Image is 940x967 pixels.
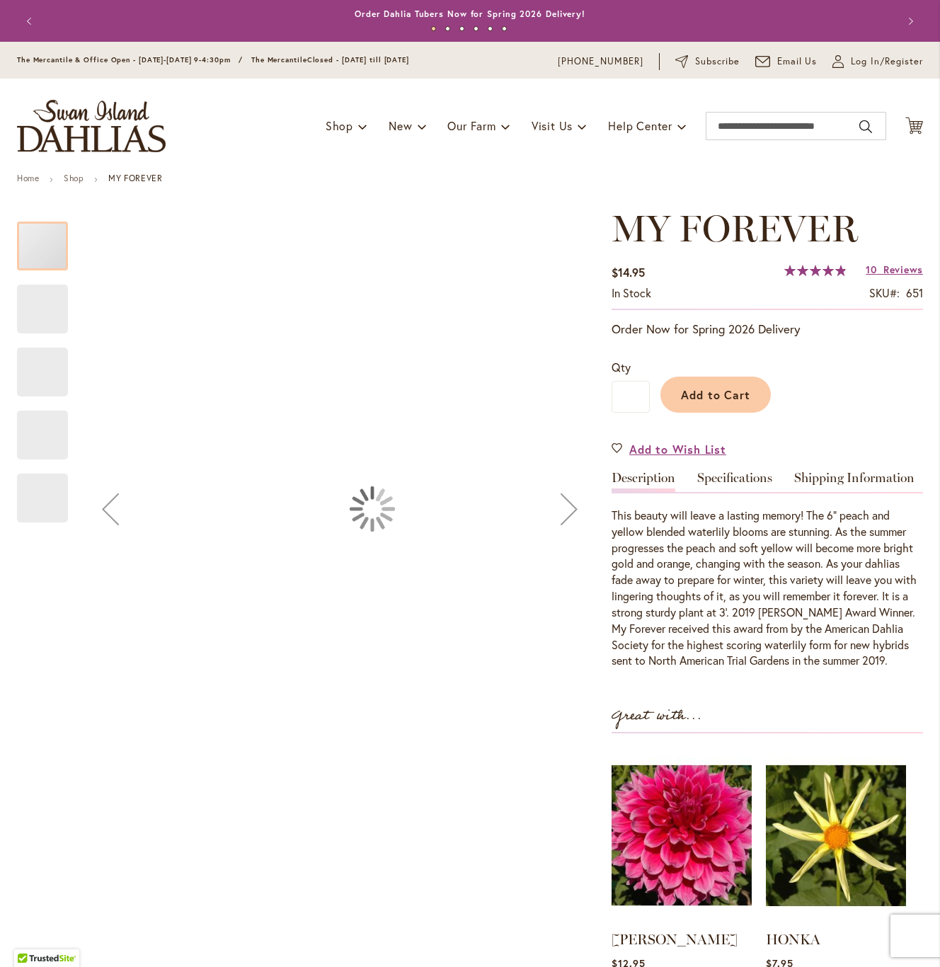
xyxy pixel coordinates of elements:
span: The Mercantile & Office Open - [DATE]-[DATE] 9-4:30pm / The Mercantile [17,55,307,64]
div: Product Images [82,207,663,811]
a: Order Dahlia Tubers Now for Spring 2026 Delivery! [355,8,585,19]
a: Add to Wish List [612,441,726,457]
div: 651 [906,285,923,302]
strong: Great with... [612,704,702,728]
span: Log In/Register [851,55,923,69]
span: New [389,118,412,133]
iframe: Launch Accessibility Center [11,917,50,956]
a: Shipping Information [794,471,915,492]
strong: SKU [869,285,900,300]
p: Order Now for Spring 2026 Delivery [612,321,923,338]
a: [PHONE_NUMBER] [558,55,643,69]
span: Subscribe [695,55,740,69]
span: Shop [326,118,353,133]
span: MY FOREVER [612,206,858,251]
a: Log In/Register [832,55,923,69]
button: 1 of 6 [431,26,436,31]
span: $14.95 [612,265,645,280]
button: 6 of 6 [502,26,507,31]
span: Closed - [DATE] till [DATE] [307,55,409,64]
img: HONKA [766,748,906,923]
span: Email Us [777,55,818,69]
strong: MY FOREVER [108,173,162,183]
button: 3 of 6 [459,26,464,31]
a: [PERSON_NAME] [612,931,738,948]
span: Qty [612,360,631,374]
div: MY FOREVER [17,207,82,270]
div: Availability [612,285,651,302]
span: 10 [866,263,876,276]
button: Previous [82,207,139,811]
a: Subscribe [675,55,740,69]
div: MY FOREVER [17,270,82,333]
div: MY FOREVER [17,459,68,522]
a: store logo [17,100,166,152]
a: HONKA [766,931,820,948]
img: EMORY PAUL [612,748,752,923]
a: 10 Reviews [866,263,923,276]
button: 2 of 6 [445,26,450,31]
button: Next [895,7,923,35]
button: Previous [17,7,45,35]
button: Add to Cart [660,377,771,413]
button: 5 of 6 [488,26,493,31]
div: This beauty will leave a lasting memory! The 6” peach and yellow blended waterlily blooms are stu... [612,508,923,669]
a: Specifications [697,471,772,492]
span: Visit Us [532,118,573,133]
span: Reviews [883,263,923,276]
div: Detailed Product Info [612,471,923,669]
a: Email Us [755,55,818,69]
button: 4 of 6 [474,26,478,31]
span: Add to Wish List [629,441,726,457]
span: In stock [612,285,651,300]
span: Our Farm [447,118,495,133]
div: MY FOREVER [17,396,82,459]
a: Description [612,471,675,492]
button: Next [541,207,597,811]
div: 97% [784,265,847,276]
span: Help Center [608,118,672,133]
a: Shop [64,173,84,183]
div: MY FOREVER [17,333,82,396]
span: Add to Cart [681,387,751,402]
a: Home [17,173,39,183]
